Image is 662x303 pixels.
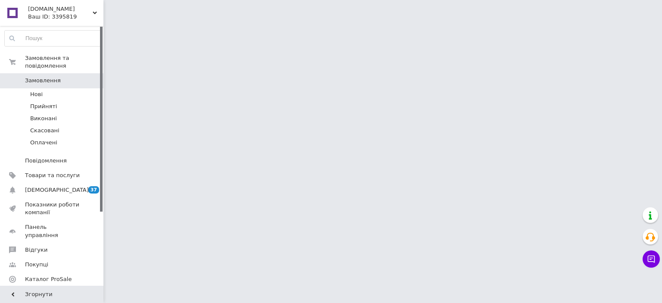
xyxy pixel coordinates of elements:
[30,139,57,147] span: Оплачені
[5,31,101,46] input: Пошук
[643,250,660,268] button: Чат з покупцем
[88,186,99,194] span: 37
[25,157,67,165] span: Повідомлення
[25,172,80,179] span: Товари та послуги
[30,91,43,98] span: Нові
[28,5,93,13] span: Crazyavto.com.ua
[25,246,47,254] span: Відгуки
[30,103,57,110] span: Прийняті
[25,186,89,194] span: [DEMOGRAPHIC_DATA]
[28,13,103,21] div: Ваш ID: 3395819
[25,54,103,70] span: Замовлення та повідомлення
[30,115,57,122] span: Виконані
[25,275,72,283] span: Каталог ProSale
[30,127,59,134] span: Скасовані
[25,223,80,239] span: Панель управління
[25,261,48,269] span: Покупці
[25,201,80,216] span: Показники роботи компанії
[25,77,61,84] span: Замовлення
